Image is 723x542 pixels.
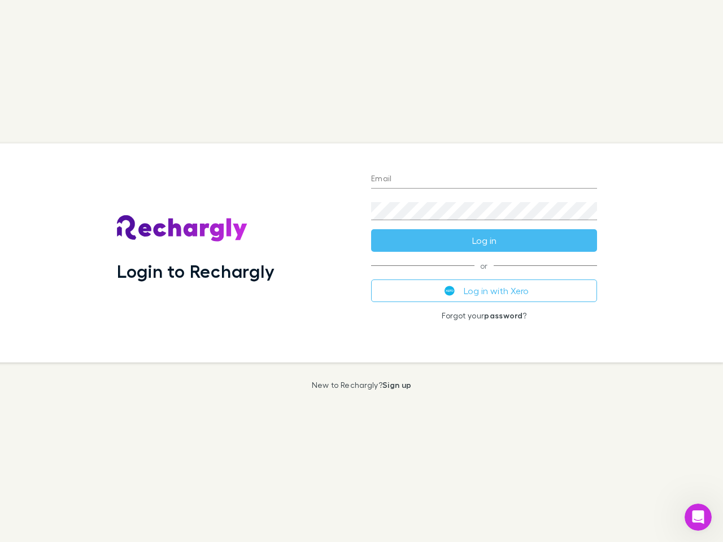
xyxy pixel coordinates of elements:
p: New to Rechargly? [312,381,412,390]
p: Forgot your ? [371,311,597,320]
button: Log in [371,229,597,252]
span: or [371,265,597,266]
img: Xero's logo [445,286,455,296]
button: Log in with Xero [371,279,597,302]
iframe: Intercom live chat [685,504,712,531]
a: password [484,311,522,320]
a: Sign up [382,380,411,390]
h1: Login to Rechargly [117,260,275,282]
img: Rechargly's Logo [117,215,248,242]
